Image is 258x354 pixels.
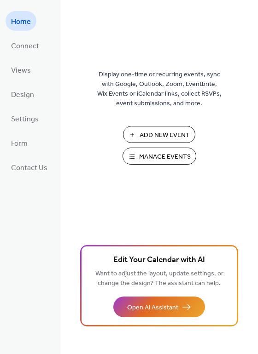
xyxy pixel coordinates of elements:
span: Want to adjust the layout, update settings, or change the design? The assistant can help. [95,268,223,290]
span: Open AI Assistant [127,303,178,313]
span: Settings [11,112,39,126]
a: Connect [6,35,45,55]
span: Design [11,88,34,102]
a: Settings [6,108,44,128]
span: Connect [11,39,39,53]
span: Home [11,15,31,29]
button: Open AI Assistant [113,297,205,317]
span: Manage Events [139,152,191,162]
a: Views [6,60,36,80]
span: Display one-time or recurring events, sync with Google, Outlook, Zoom, Eventbrite, Wix Events or ... [97,70,222,108]
span: Contact Us [11,161,47,175]
button: Add New Event [123,126,195,143]
button: Manage Events [123,148,196,165]
span: Edit Your Calendar with AI [113,254,205,267]
a: Form [6,133,33,153]
a: Design [6,84,40,104]
span: Form [11,137,28,151]
a: Contact Us [6,157,53,177]
span: Views [11,63,31,78]
span: Add New Event [140,131,190,140]
a: Home [6,11,36,31]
